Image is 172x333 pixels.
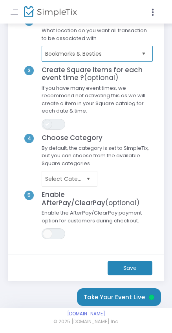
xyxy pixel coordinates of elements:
[67,311,105,317] a: [DOMAIN_NAME]
[138,45,149,62] button: Select
[105,198,139,207] span: (optional)
[38,191,157,207] h4: Enable AfterPay/ClearPay
[24,66,34,75] span: 3
[108,261,152,275] m-button: Save
[38,209,157,228] span: Enable the AfterPay/ClearPay payment option for customers during checkout.
[38,27,157,46] span: What location do you want all transaction to be associated with
[24,134,34,143] span: 4
[38,66,157,82] h4: Create Square items for each event time ?
[53,318,119,326] span: © 2025 [DOMAIN_NAME] Inc.
[38,144,157,171] span: By default, the category is set to SimpleTix, but you can choose from the available Square catego...
[38,84,157,119] span: If you have many event times, we recommend not activating this as we will create a item in your S...
[42,171,97,187] kendo-dropdownlist: NO DATA FOUND
[38,16,157,24] h4: Choose Location
[84,73,118,82] span: (optional)
[83,171,94,187] button: Select
[45,50,139,58] span: Bookmarks & Besties
[24,191,34,200] span: 5
[45,175,83,183] span: Select Category
[77,288,161,306] button: Take Your Event Live
[38,134,157,142] h4: Choose Category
